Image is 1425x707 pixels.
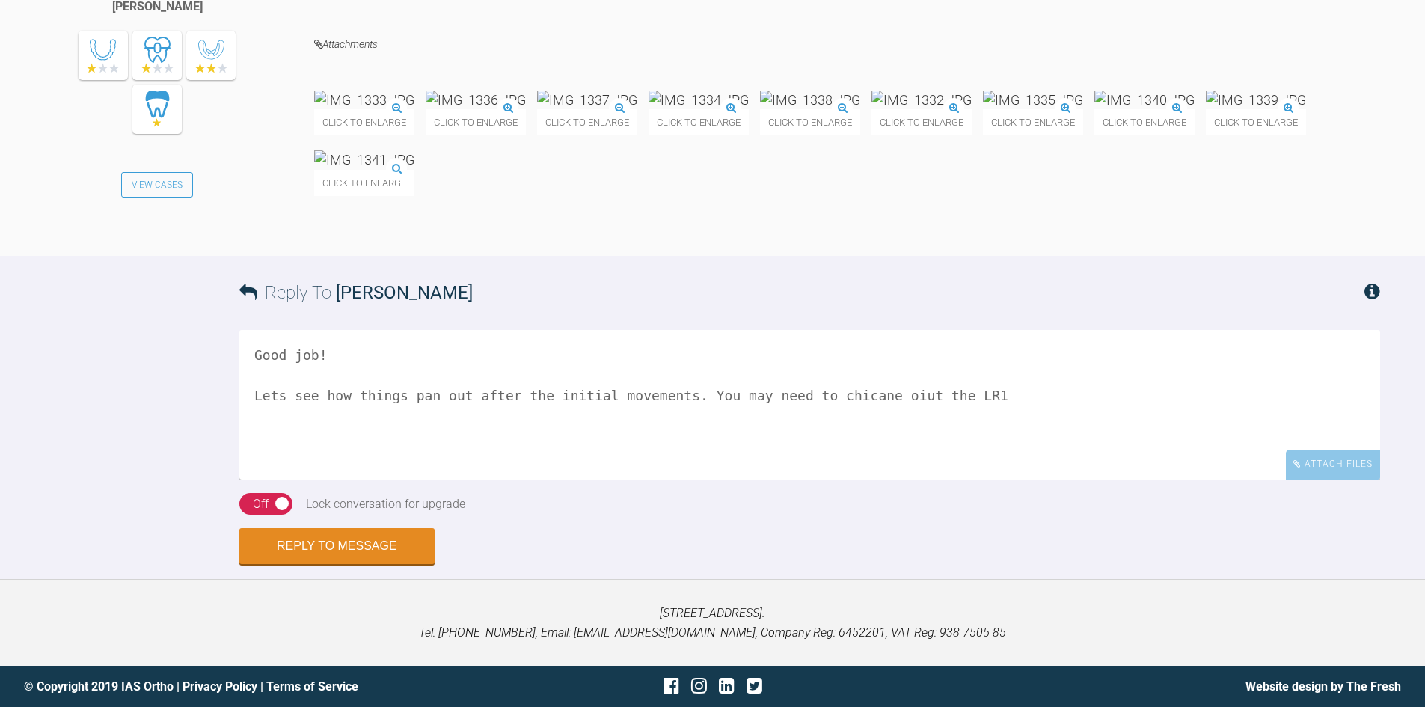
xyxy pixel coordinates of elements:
img: IMG_1333.JPG [314,91,414,109]
div: © Copyright 2019 IAS Ortho | | [24,677,483,697]
img: IMG_1335.JPG [983,91,1083,109]
textarea: Good job! Lets see how things pan out after the initial movements. You may need to chicane oiut t... [239,330,1380,480]
img: IMG_1338.JPG [760,91,860,109]
p: [STREET_ADDRESS]. Tel: [PHONE_NUMBER], Email: [EMAIL_ADDRESS][DOMAIN_NAME], Company Reg: 6452201,... [24,604,1401,642]
div: Attach Files [1286,450,1380,479]
img: IMG_1337.JPG [537,91,637,109]
span: Click to enlarge [760,109,860,135]
img: IMG_1336.JPG [426,91,526,109]
div: Lock conversation for upgrade [306,495,465,514]
span: Click to enlarge [314,109,414,135]
a: Website design by The Fresh [1245,679,1401,694]
img: IMG_1341.JPG [314,150,414,169]
span: Click to enlarge [537,109,637,135]
a: Privacy Policy [183,679,257,694]
span: Click to enlarge [983,109,1083,135]
img: IMG_1339.JPG [1206,91,1306,109]
h3: Reply To [239,278,473,307]
div: Off [253,495,269,514]
span: Click to enlarge [649,109,749,135]
span: Click to enlarge [426,109,526,135]
span: Click to enlarge [1094,109,1195,135]
h4: Attachments [314,35,1380,54]
span: Click to enlarge [1206,109,1306,135]
span: Click to enlarge [314,170,414,196]
button: Reply to Message [239,528,435,564]
img: IMG_1340.JPG [1094,91,1195,109]
span: [PERSON_NAME] [336,282,473,303]
img: IMG_1334.JPG [649,91,749,109]
span: Click to enlarge [871,109,972,135]
a: View Cases [121,172,193,198]
img: IMG_1332.JPG [871,91,972,109]
a: Terms of Service [266,679,358,694]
